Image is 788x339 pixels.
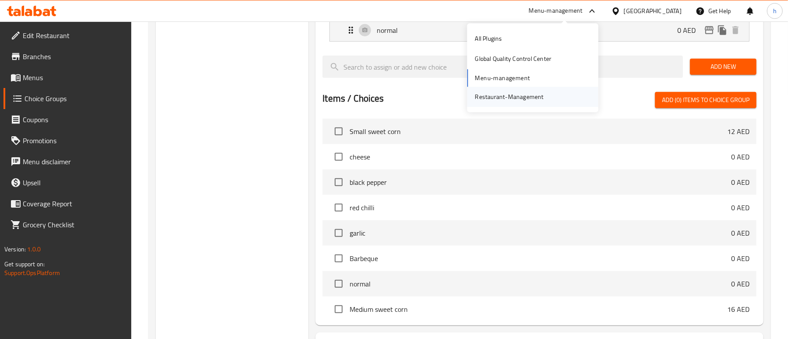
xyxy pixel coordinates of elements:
li: Expand [322,15,756,45]
span: Edit Restaurant [23,30,125,41]
button: edit [703,24,716,37]
span: cheese [350,152,731,162]
span: Add (0) items to choice group [662,95,749,106]
div: Menu-management [529,6,583,16]
a: Menu disclaimer [4,151,132,172]
a: Edit Restaurant [4,25,132,46]
span: Select choice [329,148,348,166]
span: Promotions [23,135,125,146]
span: Select choice [329,275,348,293]
span: Grocery Checklist [23,219,125,230]
p: 0 AED [731,279,749,289]
span: Barbeque [350,253,731,264]
span: Choice Groups [25,93,125,104]
span: normal [350,279,731,289]
p: 0 AED [731,202,749,213]
button: Add New [690,59,756,75]
button: Add (0) items to choice group [655,92,756,108]
p: 0 AED [731,177,749,187]
a: Coupons [4,109,132,130]
p: 0 AED [731,152,749,162]
a: Menus [4,67,132,88]
span: Select choice [329,224,348,242]
a: Coverage Report [4,193,132,214]
p: 16 AED [727,304,749,314]
div: Expand [330,19,749,41]
span: red chilli [350,202,731,213]
div: Global Quality Control Center [475,54,552,64]
span: Select choice [329,173,348,191]
span: black pepper [350,177,731,187]
span: Select choice [329,198,348,217]
a: Branches [4,46,132,67]
span: Select choice [329,122,348,141]
span: 1.0.0 [27,244,41,255]
span: garlic [350,228,731,238]
div: All Plugins [475,34,502,43]
a: Support.OpsPlatform [4,267,60,279]
span: Get support on: [4,258,45,270]
span: Medium sweet corn [350,304,727,314]
span: h [773,6,777,16]
span: Coverage Report [23,198,125,209]
a: Promotions [4,130,132,151]
span: Upsell [23,177,125,188]
div: [GEOGRAPHIC_DATA] [624,6,682,16]
span: Version: [4,244,26,255]
input: search [322,56,683,78]
h2: Items / Choices [322,92,384,105]
p: 0 AED [731,228,749,238]
span: Menu disclaimer [23,156,125,167]
a: Upsell [4,172,132,193]
p: 0 AED [731,253,749,264]
button: duplicate [716,24,729,37]
span: Select choice [329,249,348,268]
span: Add New [697,61,749,72]
div: Restaurant-Management [475,92,544,102]
a: Grocery Checklist [4,214,132,235]
a: Choice Groups [4,88,132,109]
p: normal [377,25,474,35]
p: 0 AED [677,25,703,35]
span: Menus [23,72,125,83]
button: delete [729,24,742,37]
span: Small sweet corn [350,126,727,137]
span: Coupons [23,114,125,125]
p: 12 AED [727,126,749,137]
span: Branches [23,51,125,62]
